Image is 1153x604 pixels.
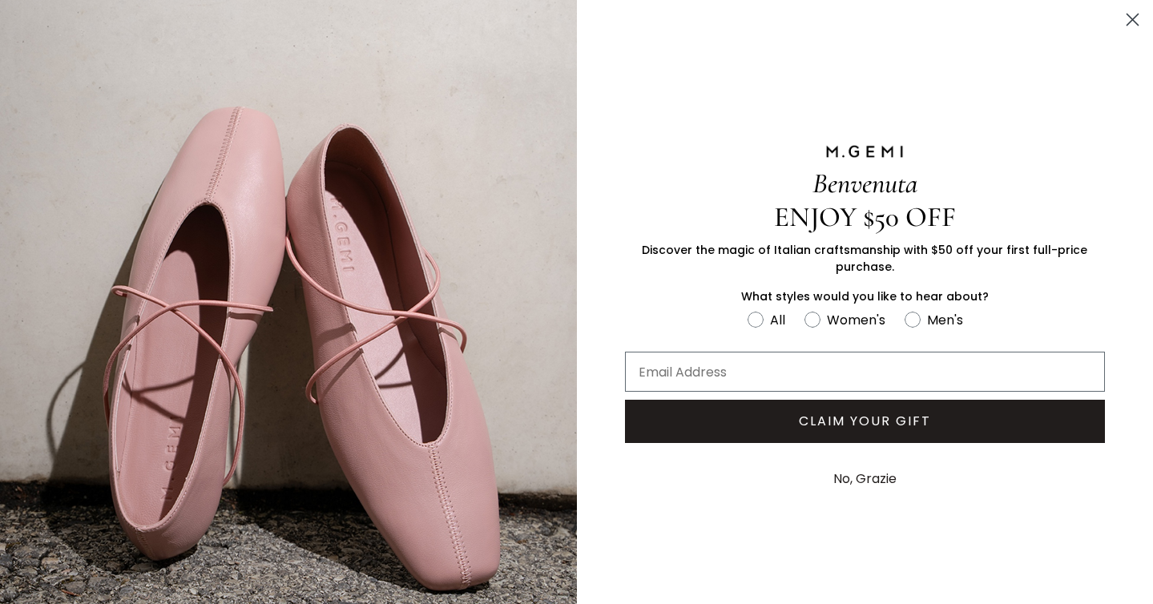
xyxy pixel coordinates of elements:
[770,310,785,330] div: All
[927,310,963,330] div: Men's
[625,352,1106,392] input: Email Address
[625,400,1106,443] button: CLAIM YOUR GIFT
[741,288,989,304] span: What styles would you like to hear about?
[642,242,1087,275] span: Discover the magic of Italian craftsmanship with $50 off your first full-price purchase.
[827,310,885,330] div: Women's
[812,167,917,200] span: Benvenuta
[825,459,905,499] button: No, Grazie
[1119,6,1147,34] button: Close dialog
[774,200,956,234] span: ENJOY $50 OFF
[824,144,905,159] img: M.GEMI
